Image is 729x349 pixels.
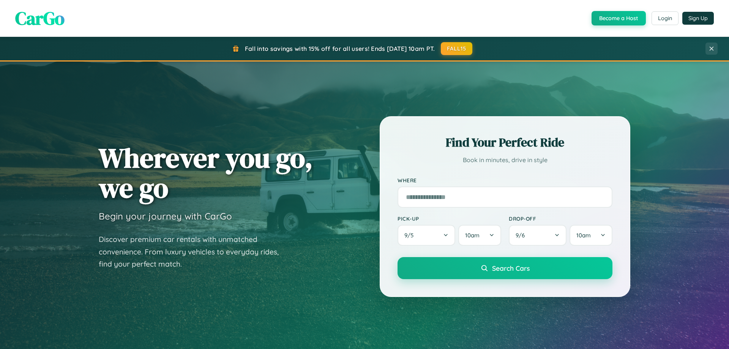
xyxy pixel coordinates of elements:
[398,177,612,183] label: Where
[398,225,455,246] button: 9/5
[404,232,417,239] span: 9 / 5
[570,225,612,246] button: 10am
[652,11,679,25] button: Login
[99,210,232,222] h3: Begin your journey with CarGo
[465,232,480,239] span: 10am
[682,12,714,25] button: Sign Up
[398,215,501,222] label: Pick-up
[509,225,566,246] button: 9/6
[516,232,529,239] span: 9 / 6
[592,11,646,25] button: Become a Host
[458,225,501,246] button: 10am
[398,155,612,166] p: Book in minutes, drive in style
[245,45,435,52] span: Fall into savings with 15% off for all users! Ends [DATE] 10am PT.
[398,257,612,279] button: Search Cars
[509,215,612,222] label: Drop-off
[99,143,313,203] h1: Wherever you go, we go
[576,232,591,239] span: 10am
[99,233,289,270] p: Discover premium car rentals with unmatched convenience. From luxury vehicles to everyday rides, ...
[15,6,65,31] span: CarGo
[492,264,530,272] span: Search Cars
[441,42,473,55] button: FALL15
[398,134,612,151] h2: Find Your Perfect Ride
